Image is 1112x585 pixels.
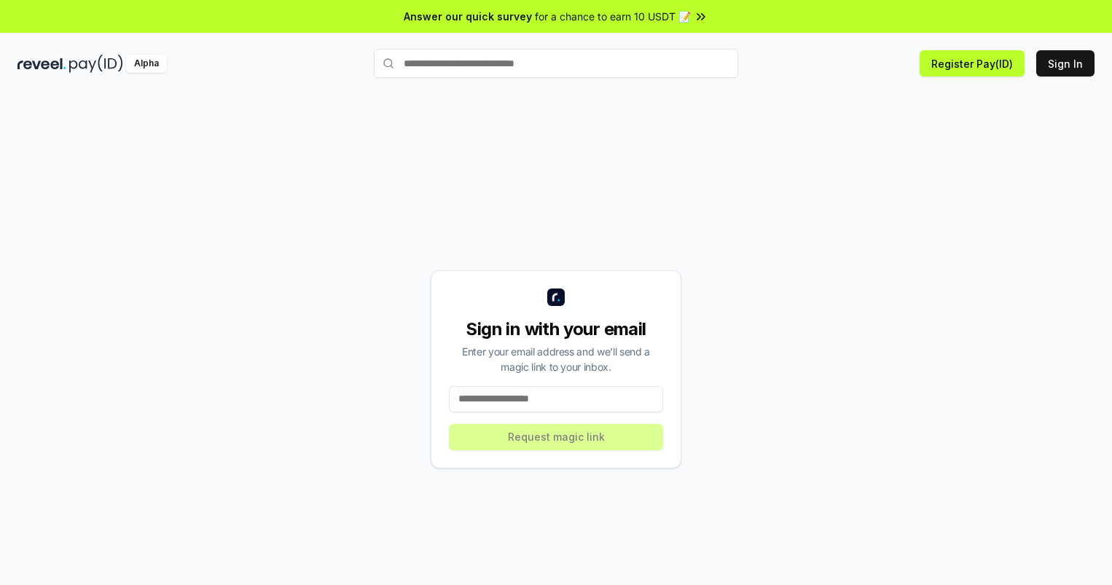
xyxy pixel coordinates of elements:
div: Enter your email address and we’ll send a magic link to your inbox. [449,344,663,374]
img: pay_id [69,55,123,73]
span: for a chance to earn 10 USDT 📝 [535,9,691,24]
div: Alpha [126,55,167,73]
img: reveel_dark [17,55,66,73]
img: logo_small [547,288,565,306]
button: Register Pay(ID) [920,50,1025,76]
button: Sign In [1036,50,1095,76]
span: Answer our quick survey [404,9,532,24]
div: Sign in with your email [449,318,663,341]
